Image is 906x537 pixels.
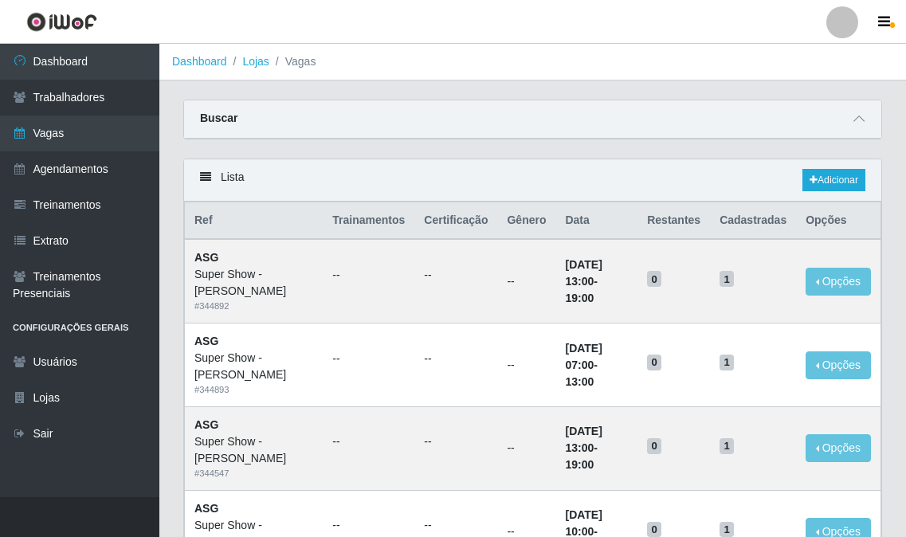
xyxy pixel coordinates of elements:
img: CoreUI Logo [26,12,97,32]
th: Trainamentos [323,202,414,240]
strong: ASG [194,335,218,347]
span: 1 [720,355,734,370]
time: [DATE] 13:00 [565,425,602,454]
span: 1 [720,438,734,454]
td: -- [497,406,555,490]
ul: -- [424,433,488,450]
th: Certificação [414,202,497,240]
th: Data [555,202,637,240]
span: 0 [647,355,661,370]
td: -- [497,239,555,323]
time: 19:00 [565,292,594,304]
ul: -- [332,267,405,284]
span: 0 [647,271,661,287]
time: [DATE] 07:00 [565,342,602,371]
strong: ASG [194,418,218,431]
a: Dashboard [172,55,227,68]
time: 19:00 [565,458,594,471]
ul: -- [424,267,488,284]
div: # 344547 [194,467,313,480]
div: # 344893 [194,383,313,397]
ul: -- [332,433,405,450]
strong: - [565,342,602,388]
div: # 344892 [194,300,313,313]
td: -- [497,323,555,407]
button: Opções [806,434,871,462]
ul: -- [332,351,405,367]
th: Restantes [637,202,710,240]
ul: -- [332,517,405,534]
span: 1 [720,271,734,287]
div: Super Show - [PERSON_NAME] [194,266,313,300]
strong: Buscar [200,112,237,124]
nav: breadcrumb [159,44,906,80]
a: Lojas [242,55,269,68]
a: Adicionar [802,169,865,191]
th: Opções [796,202,881,240]
th: Gênero [497,202,555,240]
div: Super Show - [PERSON_NAME] [194,350,313,383]
strong: - [565,258,602,304]
ul: -- [424,517,488,534]
strong: ASG [194,502,218,515]
span: 0 [647,438,661,454]
button: Opções [806,351,871,379]
time: [DATE] 13:00 [565,258,602,288]
li: Vagas [269,53,316,70]
strong: - [565,425,602,471]
th: Ref [185,202,324,240]
button: Opções [806,268,871,296]
div: Super Show - [PERSON_NAME] [194,433,313,467]
time: 13:00 [565,375,594,388]
div: Lista [184,159,881,202]
strong: ASG [194,251,218,264]
th: Cadastradas [710,202,796,240]
ul: -- [424,351,488,367]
